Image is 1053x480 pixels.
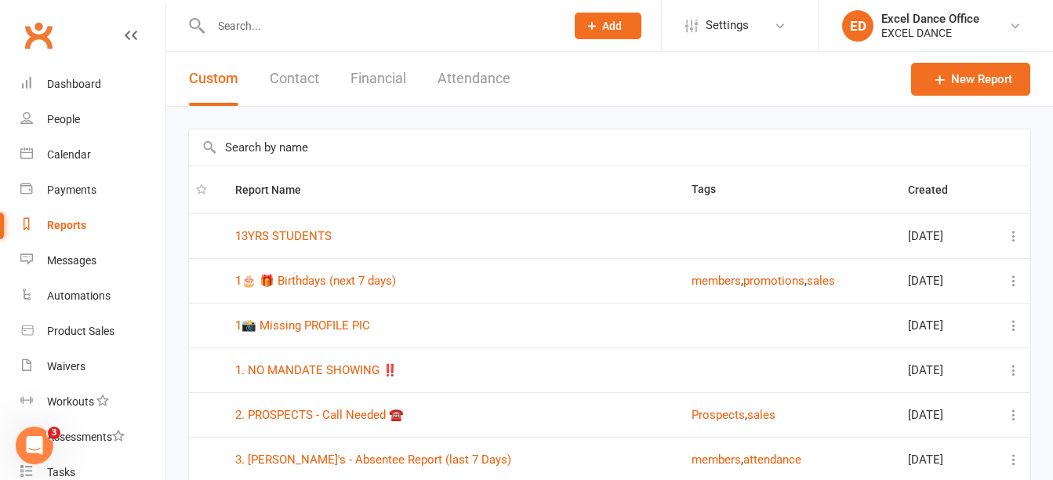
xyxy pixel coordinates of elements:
[19,16,58,55] a: Clubworx
[20,349,165,384] a: Waivers
[206,15,554,37] input: Search...
[901,303,989,347] td: [DATE]
[235,180,318,199] button: Report Name
[908,180,965,199] button: Created
[804,274,807,288] span: ,
[743,450,801,469] button: attendance
[743,271,804,290] button: promotions
[911,63,1030,96] a: New Report
[235,408,404,422] a: 2. PROSPECTS - Call Needed ☎️
[575,13,641,39] button: Add
[47,254,96,267] div: Messages
[692,405,745,424] button: Prospects
[235,229,332,243] a: 13YRS STUDENTS
[745,408,747,422] span: ,
[189,129,1030,165] input: Search by name
[901,258,989,303] td: [DATE]
[16,427,53,464] iframe: Intercom live chat
[741,274,743,288] span: ,
[842,10,873,42] div: ED
[20,278,165,314] a: Automations
[48,427,60,439] span: 3
[47,113,80,125] div: People
[20,384,165,420] a: Workouts
[20,314,165,349] a: Product Sales
[901,213,989,258] td: [DATE]
[901,347,989,392] td: [DATE]
[20,137,165,173] a: Calendar
[235,274,396,288] a: 1🎂 🎁 Birthdays (next 7 days)
[47,431,125,443] div: Assessments
[350,52,406,106] button: Financial
[20,420,165,455] a: Assessments
[189,52,238,106] button: Custom
[881,12,979,26] div: Excel Dance Office
[235,318,370,333] a: 1📸 Missing PROFILE PIC
[47,325,114,337] div: Product Sales
[747,405,775,424] button: sales
[807,271,835,290] button: sales
[684,166,901,213] th: Tags
[235,184,318,196] span: Report Name
[602,20,622,32] span: Add
[47,395,94,408] div: Workouts
[47,148,91,161] div: Calendar
[692,450,741,469] button: members
[47,219,86,231] div: Reports
[235,453,511,467] a: 3. [PERSON_NAME]'s - Absentee Report (last 7 Days)
[881,26,979,40] div: EXCEL DANCE
[270,52,319,106] button: Contact
[901,392,989,437] td: [DATE]
[47,184,96,196] div: Payments
[438,52,510,106] button: Attendance
[706,8,749,43] span: Settings
[908,184,965,196] span: Created
[47,78,101,90] div: Dashboard
[20,173,165,208] a: Payments
[20,208,165,243] a: Reports
[20,67,165,102] a: Dashboard
[47,289,111,302] div: Automations
[20,102,165,137] a: People
[47,360,85,373] div: Waivers
[20,243,165,278] a: Messages
[692,271,741,290] button: members
[235,363,398,377] a: 1. NO MANDATE SHOWING ‼️
[47,466,75,478] div: Tasks
[741,453,743,467] span: ,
